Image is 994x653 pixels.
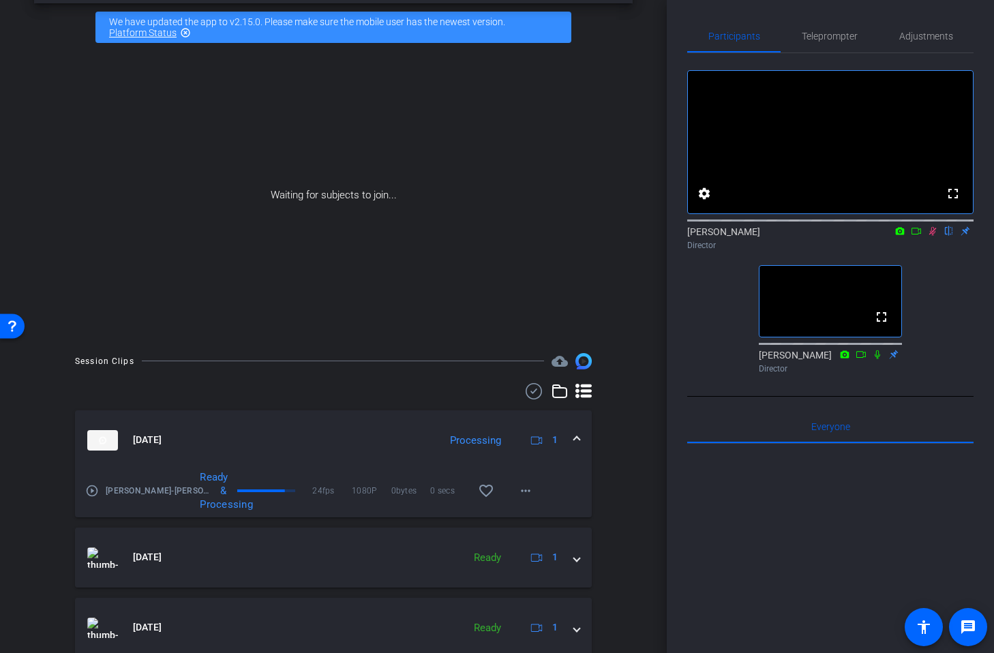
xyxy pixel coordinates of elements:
[873,309,890,325] mat-icon: fullscreen
[95,12,571,43] div: We have updated the app to v2.15.0. Please make sure the mobile user has the newest version.
[478,483,494,499] mat-icon: favorite_border
[75,528,592,588] mat-expansion-panel-header: thumb-nail[DATE]Ready1
[517,483,534,499] mat-icon: more_horiz
[87,430,118,451] img: thumb-nail
[87,618,118,638] img: thumb-nail
[133,620,162,635] span: [DATE]
[960,619,976,635] mat-icon: message
[133,433,162,447] span: [DATE]
[552,550,558,564] span: 1
[467,620,508,636] div: Ready
[75,470,592,517] div: thumb-nail[DATE]Processing1
[430,484,470,498] span: 0 secs
[802,31,858,41] span: Teleprompter
[109,27,177,38] a: Platform Status
[75,410,592,470] mat-expansion-panel-header: thumb-nail[DATE]Processing1
[759,348,902,375] div: [PERSON_NAME]
[443,433,508,449] div: Processing
[87,547,118,568] img: thumb-nail
[106,484,214,498] span: [PERSON_NAME]-[PERSON_NAME]-Chrome-2025-09-04-11-25-25-000-0
[552,620,558,635] span: 1
[352,484,391,498] span: 1080P
[85,484,99,498] mat-icon: play_circle_outline
[687,239,974,252] div: Director
[312,484,352,498] span: 24fps
[696,185,712,202] mat-icon: settings
[916,619,932,635] mat-icon: accessibility
[899,31,953,41] span: Adjustments
[552,353,568,369] mat-icon: cloud_upload
[687,225,974,252] div: [PERSON_NAME]
[75,354,134,368] div: Session Clips
[180,27,191,38] mat-icon: highlight_off
[811,422,850,431] span: Everyone
[467,550,508,566] div: Ready
[945,185,961,202] mat-icon: fullscreen
[133,550,162,564] span: [DATE]
[193,470,232,511] div: Ready & Processing
[708,31,760,41] span: Participants
[552,353,568,369] span: Destinations for your clips
[759,363,902,375] div: Director
[552,433,558,447] span: 1
[575,353,592,369] img: Session clips
[941,224,957,237] mat-icon: flip
[34,51,633,339] div: Waiting for subjects to join...
[391,484,431,498] span: 0bytes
